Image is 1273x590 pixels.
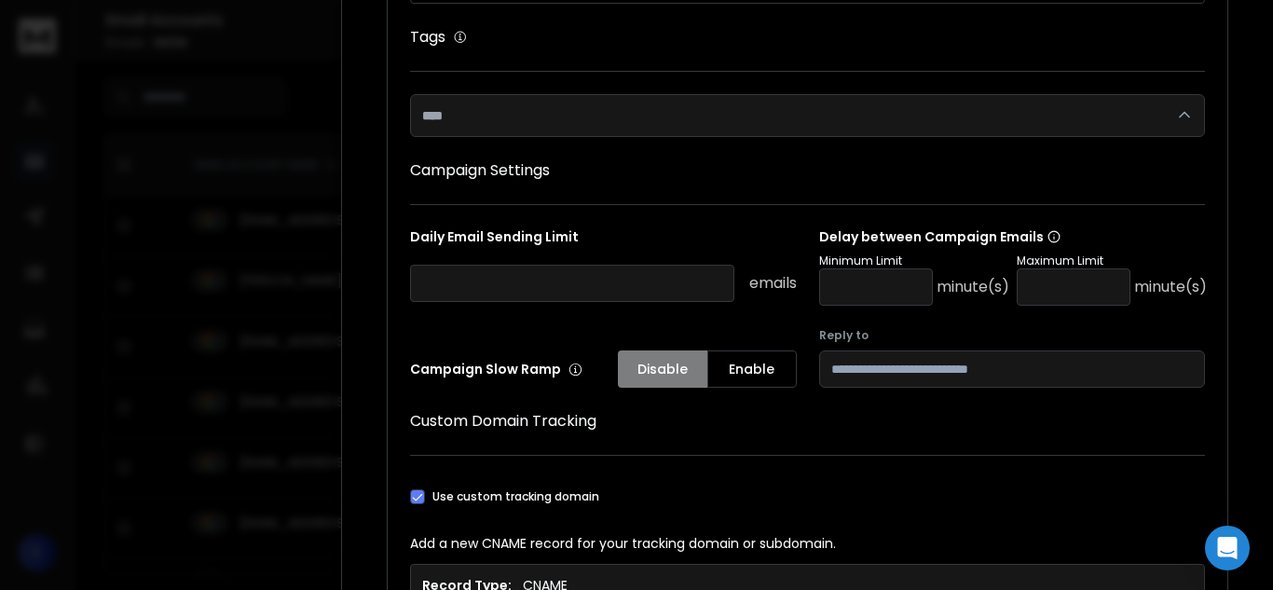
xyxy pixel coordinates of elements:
[819,227,1207,246] p: Delay between Campaign Emails
[707,350,797,388] button: Enable
[819,328,1206,343] label: Reply to
[1205,526,1250,570] div: Open Intercom Messenger
[432,489,599,504] label: Use custom tracking domain
[410,159,1205,182] h1: Campaign Settings
[410,26,445,48] h1: Tags
[410,410,1205,432] h1: Custom Domain Tracking
[410,227,797,254] p: Daily Email Sending Limit
[410,534,1205,553] p: Add a new CNAME record for your tracking domain or subdomain.
[410,360,582,378] p: Campaign Slow Ramp
[937,276,1009,298] p: minute(s)
[618,350,707,388] button: Disable
[749,272,797,295] p: emails
[1017,254,1207,268] p: Maximum Limit
[1134,276,1207,298] p: minute(s)
[819,254,1009,268] p: Minimum Limit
